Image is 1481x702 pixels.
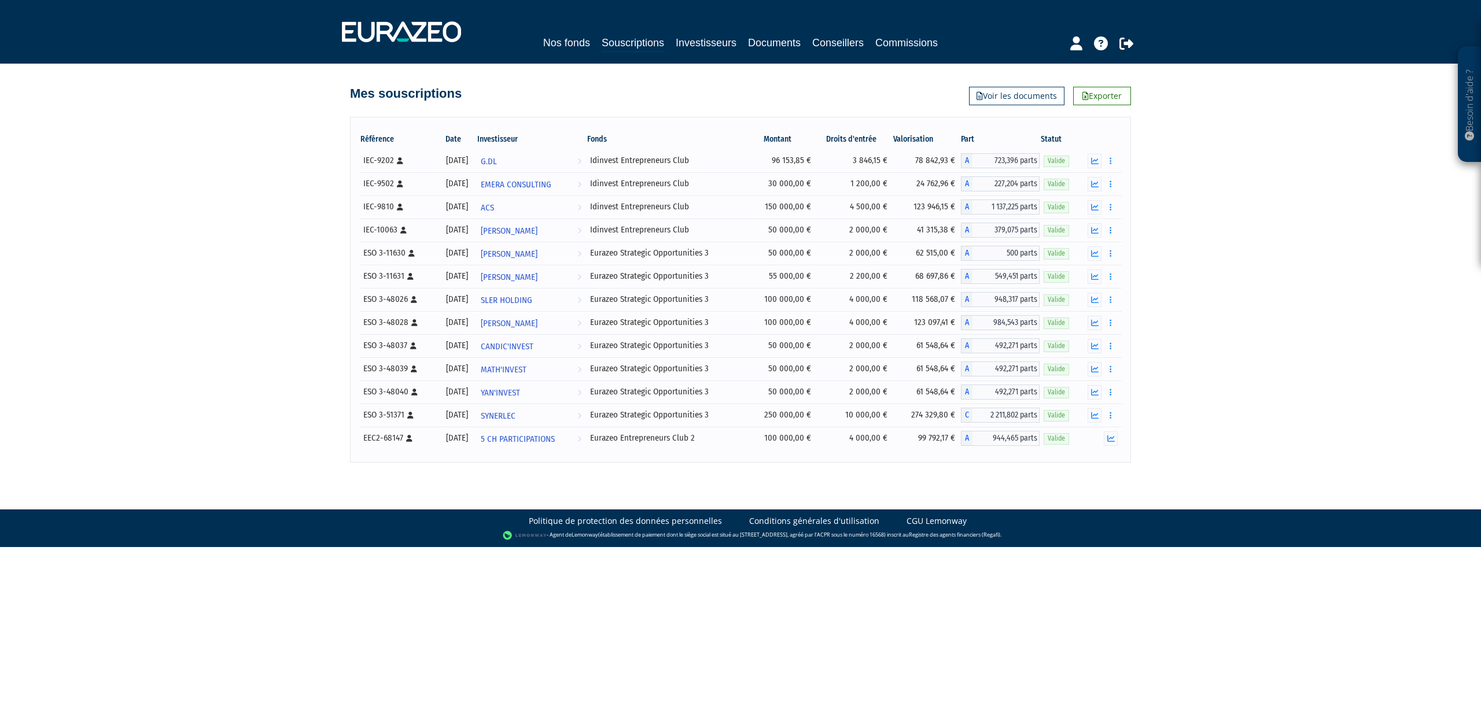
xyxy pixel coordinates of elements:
td: 2 000,00 € [817,380,893,404]
a: Politique de protection des données personnelles [529,515,722,527]
a: G.DL [476,149,586,172]
td: 4 000,00 € [817,311,893,334]
span: A [961,176,972,191]
img: logo-lemonway.png [503,530,547,541]
td: 50 000,00 € [746,242,817,265]
td: 78 842,93 € [893,149,961,172]
div: Eurazeo Strategic Opportunities 3 [590,293,742,305]
span: A [961,338,972,353]
span: Valide [1044,410,1069,421]
h4: Mes souscriptions [350,87,462,101]
div: A - Eurazeo Entrepreneurs Club 2 [961,431,1040,446]
div: C - Eurazeo Strategic Opportunities 3 [961,408,1040,423]
i: [Français] Personne physique [397,157,403,164]
div: [DATE] [442,386,472,398]
th: Part [961,130,1040,149]
a: Exporter [1073,87,1131,105]
i: Voir l'investisseur [577,405,581,427]
i: [Français] Personne physique [407,412,414,419]
a: CANDIC'INVEST [476,334,586,357]
div: Eurazeo Strategic Opportunities 3 [590,386,742,398]
i: Voir l'investisseur [577,428,581,450]
div: IEC-9502 [363,178,434,190]
td: 96 153,85 € [746,149,817,172]
span: [PERSON_NAME] [481,220,537,242]
a: Nos fonds [543,35,590,51]
div: Eurazeo Strategic Opportunities 3 [590,363,742,375]
td: 30 000,00 € [746,172,817,195]
a: SLER HOLDING [476,288,586,311]
div: [DATE] [442,154,472,167]
i: Voir l'investisseur [577,359,581,380]
td: 100 000,00 € [746,288,817,311]
div: [DATE] [442,270,472,282]
div: A - Eurazeo Strategic Opportunities 3 [961,269,1040,284]
a: SYNERLEC [476,404,586,427]
i: [Français] Personne physique [411,365,417,372]
span: 944,465 parts [972,431,1040,446]
div: A - Idinvest Entrepreneurs Club [961,176,1040,191]
td: 2 000,00 € [817,334,893,357]
div: ESO 3-48026 [363,293,434,305]
div: [DATE] [442,316,472,328]
span: 500 parts [972,246,1040,261]
div: Eurazeo Strategic Opportunities 3 [590,409,742,421]
span: Valide [1044,156,1069,167]
td: 62 515,00 € [893,242,961,265]
div: [DATE] [442,201,472,213]
th: Fonds [586,130,746,149]
span: A [961,292,972,307]
div: A - Eurazeo Strategic Opportunities 3 [961,246,1040,261]
div: [DATE] [442,339,472,352]
i: Voir l'investisseur [577,220,581,242]
span: 549,451 parts [972,269,1040,284]
div: EEC2-68147 [363,432,434,444]
div: A - Eurazeo Strategic Opportunities 3 [961,292,1040,307]
div: ESO 3-48039 [363,363,434,375]
span: Valide [1044,317,1069,328]
td: 4 000,00 € [817,288,893,311]
i: Voir l'investisseur [577,290,581,311]
div: Eurazeo Strategic Opportunities 3 [590,270,742,282]
td: 55 000,00 € [746,265,817,288]
td: 61 548,64 € [893,334,961,357]
span: Valide [1044,387,1069,398]
div: - Agent de (établissement de paiement dont le siège social est situé au [STREET_ADDRESS], agréé p... [12,530,1469,541]
div: Idinvest Entrepreneurs Club [590,201,742,213]
span: 379,075 parts [972,223,1040,238]
td: 2 000,00 € [817,357,893,380]
span: 5 CH PARTICIPATIONS [481,428,555,450]
a: [PERSON_NAME] [476,242,586,265]
p: Besoin d'aide ? [1463,53,1476,157]
span: SYNERLEC [481,405,515,427]
a: Conseillers [812,35,864,51]
div: ESO 3-11631 [363,270,434,282]
td: 2 000,00 € [817,242,893,265]
td: 61 548,64 € [893,357,961,380]
td: 50 000,00 € [746,219,817,242]
i: [Français] Personne physique [408,250,415,257]
a: EMERA CONSULTING [476,172,586,195]
span: ACS [481,197,494,219]
a: Commissions [875,35,938,51]
span: 492,271 parts [972,385,1040,400]
th: Référence [359,130,438,149]
a: Conditions générales d'utilisation [749,515,879,527]
i: Voir l'investisseur [577,174,581,195]
span: Valide [1044,364,1069,375]
a: [PERSON_NAME] [476,265,586,288]
div: ESO 3-48028 [363,316,434,328]
span: 723,396 parts [972,153,1040,168]
div: ESO 3-11630 [363,247,434,259]
td: 2 200,00 € [817,265,893,288]
span: A [961,269,972,284]
div: [DATE] [442,224,472,236]
span: 1 137,225 parts [972,199,1040,215]
a: [PERSON_NAME] [476,311,586,334]
span: 492,271 parts [972,361,1040,376]
span: Valide [1044,179,1069,190]
span: Valide [1044,341,1069,352]
span: Valide [1044,433,1069,444]
div: A - Eurazeo Strategic Opportunities 3 [961,338,1040,353]
span: EMERA CONSULTING [481,174,551,195]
